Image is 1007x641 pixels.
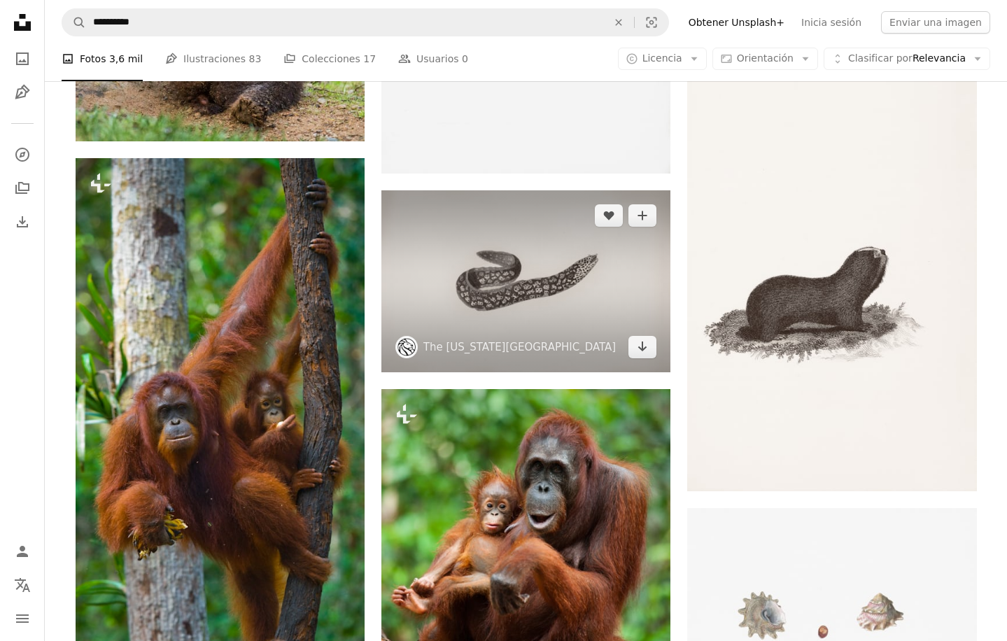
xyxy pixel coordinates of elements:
form: Encuentra imágenes en todo el sitio [62,8,669,36]
span: 17 [363,51,376,66]
span: 83 [248,51,261,66]
button: Buscar en Unsplash [62,9,86,36]
img: Ve al perfil de The New York Public Library [395,336,418,358]
span: Relevancia [848,52,966,66]
a: Usuarios 0 [398,36,468,81]
a: Iniciar sesión / Registrarse [8,537,36,565]
a: Fotos [8,45,36,73]
a: Colecciones [8,174,36,202]
a: The [US_STATE][GEOGRAPHIC_DATA] [423,340,616,354]
a: La hembra del orangután con una cría en un árbol. Indonesia. La isla de Kalimantan (Borneo). Una ... [76,430,365,443]
a: Ilustraciones 83 [165,36,261,81]
button: Borrar [603,9,634,36]
span: Clasificar por [848,52,913,64]
a: Aquí hay un título para la imagen: una ilustración de tejón sobre un fondo blanco. [687,268,976,281]
button: Búsqueda visual [635,9,668,36]
a: Inicia sesión [793,11,870,34]
a: Una morena yace acurrucada sobre una superficie blanca. [381,275,670,288]
a: Inicio — Unsplash [8,8,36,39]
button: Orientación [712,48,818,70]
button: Añade a la colección [628,204,656,227]
span: Orientación [737,52,794,64]
a: La hembra del orangután con una cría en el suelo. Indonesia. La isla de Kalimantan (Borneo). Una ... [381,514,670,526]
button: Licencia [618,48,707,70]
button: Idioma [8,571,36,599]
a: Obtener Unsplash+ [680,11,793,34]
button: Menú [8,605,36,633]
a: Explorar [8,141,36,169]
button: Clasificar porRelevancia [824,48,990,70]
img: Aquí hay un título para la imagen: una ilustración de tejón sobre un fondo blanco. [687,57,976,491]
span: Licencia [642,52,682,64]
button: Me gusta [595,204,623,227]
button: Enviar una imagen [881,11,990,34]
a: Descargar [628,336,656,358]
span: 0 [462,51,468,66]
a: Historial de descargas [8,208,36,236]
a: Colecciones 17 [283,36,376,81]
img: Una morena yace acurrucada sobre una superficie blanca. [381,190,670,372]
a: Ilustraciones [8,78,36,106]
